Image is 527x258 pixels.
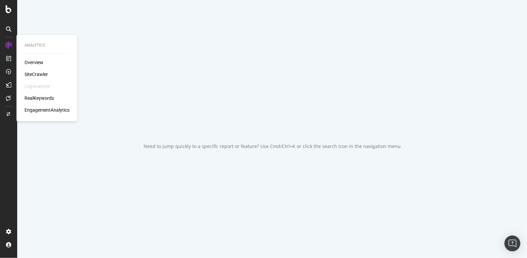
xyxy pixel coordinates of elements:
div: LogAnalyzer [24,83,50,90]
a: SiteCrawler [24,71,48,78]
a: EngagementAnalytics [24,107,69,113]
a: Overview [24,59,43,66]
div: Need to jump quickly to a specific report or feature? Use Cmd/Ctrl+K or click the search icon in ... [144,143,401,150]
div: Open Intercom Messenger [505,236,520,251]
a: RealKeywords [24,95,54,101]
div: animation [248,109,296,132]
div: Analytics [24,43,69,48]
